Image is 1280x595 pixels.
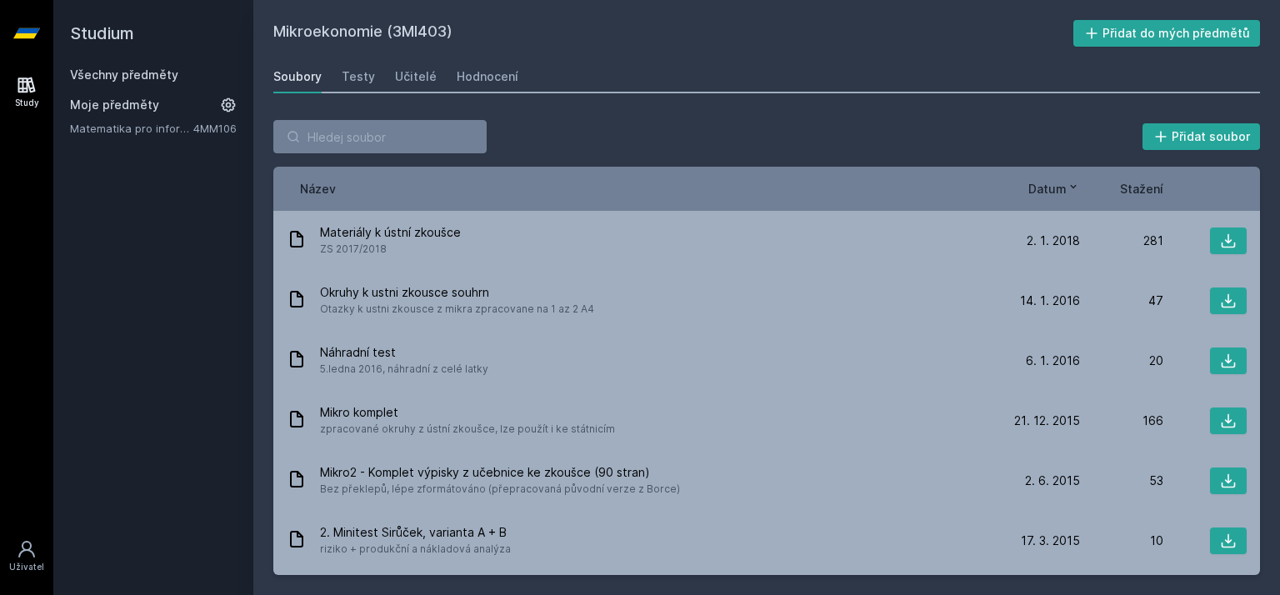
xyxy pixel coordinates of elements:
[1080,232,1163,249] div: 281
[193,122,237,135] a: 4MM106
[3,531,50,582] a: Uživatel
[1014,412,1080,429] span: 21. 12. 2015
[320,524,511,541] span: 2. Minitest Sirůček, varianta A + B
[1028,180,1080,197] button: Datum
[457,68,518,85] div: Hodnocení
[1020,292,1080,309] span: 14. 1. 2016
[1025,472,1080,489] span: 2. 6. 2015
[1120,180,1163,197] button: Stažení
[3,67,50,117] a: Study
[320,361,488,377] span: 5.ledna 2016, náhradní z celé latky
[273,60,322,93] a: Soubory
[320,541,511,557] span: riziko + produkční a nákladová analýza
[320,284,594,301] span: Okruhy k ustni zkousce souhrn
[9,561,44,573] div: Uživatel
[273,20,1073,47] h2: Mikroekonomie (3MI403)
[1080,412,1163,429] div: 166
[1026,352,1080,369] span: 6. 1. 2016
[1080,532,1163,549] div: 10
[70,120,193,137] a: Matematika pro informatiky
[1028,180,1067,197] span: Datum
[342,60,375,93] a: Testy
[320,224,461,241] span: Materiály k ústní zkoušce
[320,301,594,317] span: Otazky k ustni zkousce z mikra zpracovane na 1 az 2 A4
[1021,532,1080,549] span: 17. 3. 2015
[1142,123,1261,150] button: Přidat soubor
[457,60,518,93] a: Hodnocení
[15,97,39,109] div: Study
[320,481,680,497] span: Bez překlepů, lépe zformátováno (přepracovaná původní verze z Borce)
[300,180,336,197] button: Název
[320,241,461,257] span: ZS 2017/2018
[1080,352,1163,369] div: 20
[320,344,488,361] span: Náhradní test
[70,67,178,82] a: Všechny předměty
[395,68,437,85] div: Učitelé
[1080,292,1163,309] div: 47
[320,421,615,437] span: zpracované okruhy z ústní zkoušce, lze použít i ke státnicím
[1073,20,1261,47] button: Přidat do mých předmětů
[273,68,322,85] div: Soubory
[70,97,159,113] span: Moje předměty
[395,60,437,93] a: Učitelé
[320,404,615,421] span: Mikro komplet
[1027,232,1080,249] span: 2. 1. 2018
[320,464,680,481] span: Mikro2 - Komplet výpisky z učebnice ke zkoušce (90 stran)
[273,120,487,153] input: Hledej soubor
[1080,472,1163,489] div: 53
[342,68,375,85] div: Testy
